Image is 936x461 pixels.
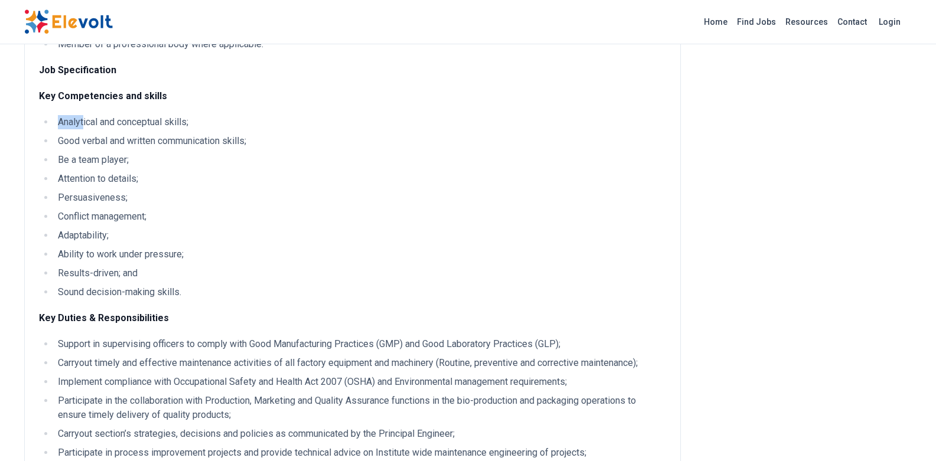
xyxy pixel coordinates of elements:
iframe: Advertisement [700,159,912,325]
a: Home [699,12,732,31]
strong: Key Competencies and skills [39,90,167,102]
li: Adaptability; [54,228,666,243]
li: Member of a professional body where applicable. [54,37,666,51]
li: Sound decision-making skills. [54,285,666,299]
a: Resources [781,12,833,31]
a: Login [872,10,908,34]
li: Attention to details; [54,172,666,186]
li: Good verbal and written communication skills; [54,134,666,148]
li: Implement compliance with Occupational Safety and Health Act 2007 (OSHA) and Environmental manage... [54,375,666,389]
li: Carryout timely and effective maintenance activities of all factory equipment and machinery (Rout... [54,356,666,370]
li: Carryout section’s strategies, decisions and policies as communicated by the Principal Engineer; [54,427,666,441]
li: Results-driven; and [54,266,666,280]
iframe: Chat Widget [877,404,936,461]
li: Analytical and conceptual skills; [54,115,666,129]
li: Participate in the collaboration with Production, Marketing and Quality Assurance functions in th... [54,394,666,422]
li: Conflict management; [54,210,666,224]
li: Participate in process improvement projects and provide technical advice on Institute wide mainte... [54,446,666,460]
li: Ability to work under pressure; [54,247,666,261]
img: Elevolt [24,9,113,34]
a: Find Jobs [732,12,781,31]
a: Contact [833,12,872,31]
li: Be a team player; [54,153,666,167]
li: Support in supervising officers to comply with Good Manufacturing Practices (GMP) and Good Labora... [54,337,666,351]
li: Persuasiveness; [54,191,666,205]
strong: Job Specification [39,64,116,76]
strong: Key Duties & Responsibilities [39,312,169,323]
